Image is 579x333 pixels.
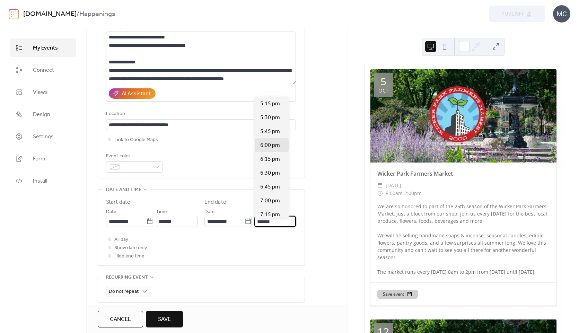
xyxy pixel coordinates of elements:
[260,128,280,136] span: 5:45 pm
[106,22,295,30] div: Description
[114,244,147,252] span: Show date only
[260,100,280,108] span: 5:15 pm
[106,198,130,207] div: Start date
[33,88,48,97] span: Views
[10,83,76,102] a: Views
[106,110,295,118] div: Location
[33,177,47,185] span: Install
[33,44,58,52] span: My Events
[553,5,570,23] div: MC
[386,189,403,198] span: 8:00am
[260,169,280,177] span: 6:30 pm
[114,236,128,244] span: All day
[122,90,151,98] div: AI Assistant
[106,186,141,194] span: Date and time
[377,290,418,299] button: Save event
[106,152,161,160] div: Event color
[377,189,383,198] div: ​
[156,208,167,216] span: Time
[260,155,280,164] span: 6:15 pm
[380,76,386,87] div: 5
[10,172,76,190] a: Install
[10,61,76,79] a: Connect
[33,111,50,119] span: Design
[403,189,404,198] span: -
[109,88,156,99] button: AI Assistant
[204,198,226,207] div: End date
[370,169,556,178] div: Wicker Park Farmers Market
[79,8,115,21] b: Happenings
[260,141,280,150] span: 6:00 pm
[10,38,76,57] a: My Events
[33,66,54,75] span: Connect
[404,189,422,198] span: 2:00pm
[158,315,171,324] span: Save
[260,197,280,205] span: 7:00 pm
[377,181,383,190] div: ​
[260,183,280,191] span: 6:45 pm
[23,8,77,21] a: [DOMAIN_NAME]
[77,8,79,21] b: /
[98,311,143,327] button: Cancel
[204,208,215,216] span: Date
[378,88,388,93] div: Oct
[106,273,148,282] span: Recurring event
[254,208,265,216] span: Time
[33,133,54,141] span: Settings
[33,155,45,163] span: Form
[260,211,280,219] span: 7:15 pm
[10,149,76,168] a: Form
[386,181,401,190] span: [DATE]
[9,8,19,19] img: logo
[114,136,158,144] span: Link to Google Maps
[110,315,131,324] span: Cancel
[260,114,280,122] span: 5:30 pm
[114,252,144,261] span: Hide end time
[146,311,183,327] button: Save
[10,105,76,124] a: Design
[106,208,116,216] span: Date
[10,127,76,146] a: Settings
[109,287,139,296] span: Do not repeat
[370,203,556,275] div: We are so honored to part of the 25th season of the Wicker Park Farmers Market. Just a block from...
